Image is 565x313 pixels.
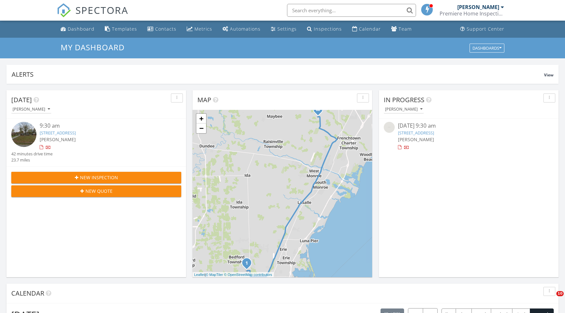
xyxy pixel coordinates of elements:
[245,261,248,266] i: 1
[230,26,261,32] div: Automations
[268,23,299,35] a: Settings
[11,151,53,157] div: 42 minutes drive time
[384,95,424,104] span: In Progress
[40,130,76,136] a: [STREET_ADDRESS]
[102,23,140,35] a: Templates
[197,95,211,104] span: Map
[206,273,223,277] a: © MapTiler
[287,4,416,17] input: Search everything...
[389,23,414,35] a: Team
[61,42,124,53] span: My Dashboard
[11,105,51,114] button: [PERSON_NAME]
[314,26,342,32] div: Inspections
[194,26,212,32] div: Metrics
[145,23,179,35] a: Contacts
[384,105,424,114] button: [PERSON_NAME]
[359,26,381,32] div: Calendar
[40,136,76,142] span: [PERSON_NAME]
[11,289,44,298] span: Calendar
[398,136,434,142] span: [PERSON_NAME]
[350,23,383,35] a: Calendar
[398,122,540,130] div: [DATE] 9:30 am
[196,114,206,123] a: Zoom in
[196,123,206,133] a: Zoom out
[112,26,137,32] div: Templates
[11,157,53,163] div: 23.7 miles
[184,23,215,35] a: Metrics
[194,273,205,277] a: Leaflet
[11,122,181,163] a: 9:30 am [STREET_ADDRESS] [PERSON_NAME] 42 minutes drive time 23.7 miles
[458,23,507,35] a: Support Center
[193,272,274,278] div: |
[13,107,50,112] div: [PERSON_NAME]
[544,72,553,78] span: View
[11,122,36,147] img: streetview
[57,9,128,22] a: SPECTORA
[224,273,272,277] a: © OpenStreetMap contributors
[57,3,71,17] img: The Best Home Inspection Software - Spectora
[12,70,544,79] div: Alerts
[467,26,504,32] div: Support Center
[11,172,181,183] button: New Inspection
[80,174,118,181] span: New Inspection
[85,188,113,194] span: New Quote
[155,26,176,32] div: Contacts
[318,109,322,113] div: 3577 Kane Road, Carleton MI 48117
[68,26,94,32] div: Dashboard
[398,130,434,136] a: [STREET_ADDRESS]
[472,46,501,50] div: Dashboards
[384,122,554,151] a: [DATE] 9:30 am [STREET_ADDRESS] [PERSON_NAME]
[220,23,263,35] a: Automations (Basic)
[457,4,499,10] div: [PERSON_NAME]
[440,10,504,17] div: Premiere Home Inspections, LLC
[11,95,32,104] span: [DATE]
[384,122,395,133] img: streetview
[58,23,97,35] a: Dashboard
[40,122,167,130] div: 9:30 am
[385,107,422,112] div: [PERSON_NAME]
[556,291,564,296] span: 10
[75,3,128,17] span: SPECTORA
[543,291,559,307] iframe: Intercom live chat
[399,26,412,32] div: Team
[11,185,181,197] button: New Quote
[304,23,344,35] a: Inspections
[277,26,297,32] div: Settings
[470,44,504,53] button: Dashboards
[247,263,251,267] div: 1192 Oakmont Dr, Temperance, MI 48182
